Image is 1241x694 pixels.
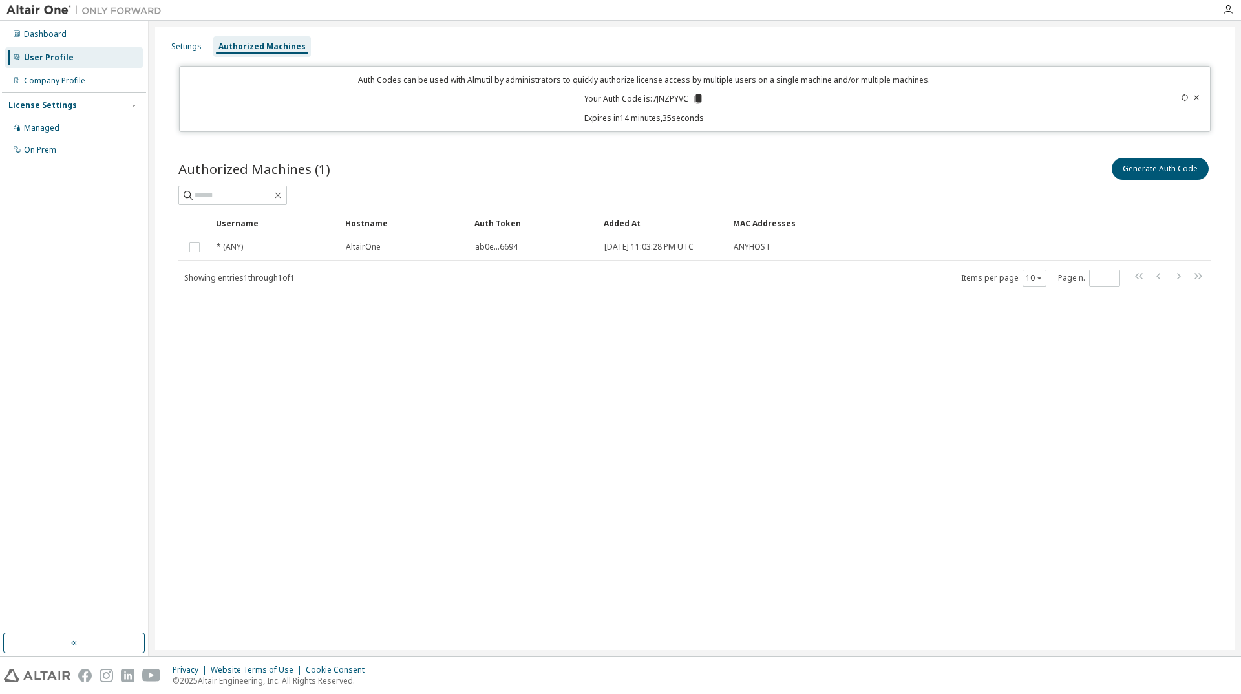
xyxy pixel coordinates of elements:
[346,242,381,252] span: AltairOne
[604,242,694,252] span: [DATE] 11:03:28 PM UTC
[173,665,211,675] div: Privacy
[187,113,1101,124] p: Expires in 14 minutes, 35 seconds
[24,52,74,63] div: User Profile
[100,669,113,682] img: instagram.svg
[6,4,168,17] img: Altair One
[306,665,372,675] div: Cookie Consent
[217,242,243,252] span: * (ANY)
[184,272,295,283] span: Showing entries 1 through 1 of 1
[475,242,518,252] span: ab0e...6694
[961,270,1046,287] span: Items per page
[734,242,770,252] span: ANYHOST
[178,160,330,178] span: Authorized Machines (1)
[24,29,67,39] div: Dashboard
[24,145,56,155] div: On Prem
[78,669,92,682] img: facebook.svg
[1026,273,1043,283] button: 10
[218,41,306,52] div: Authorized Machines
[474,213,593,233] div: Auth Token
[584,93,704,105] p: Your Auth Code is: 7JNZPYVC
[4,669,70,682] img: altair_logo.svg
[24,123,59,133] div: Managed
[187,74,1101,85] p: Auth Codes can be used with Almutil by administrators to quickly authorize license access by mult...
[604,213,723,233] div: Added At
[345,213,464,233] div: Hostname
[1058,270,1120,287] span: Page n.
[211,665,306,675] div: Website Terms of Use
[142,669,161,682] img: youtube.svg
[1112,158,1209,180] button: Generate Auth Code
[8,100,77,111] div: License Settings
[24,76,85,86] div: Company Profile
[121,669,134,682] img: linkedin.svg
[171,41,202,52] div: Settings
[173,675,372,686] p: © 2025 Altair Engineering, Inc. All Rights Reserved.
[733,213,1079,233] div: MAC Addresses
[216,213,335,233] div: Username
